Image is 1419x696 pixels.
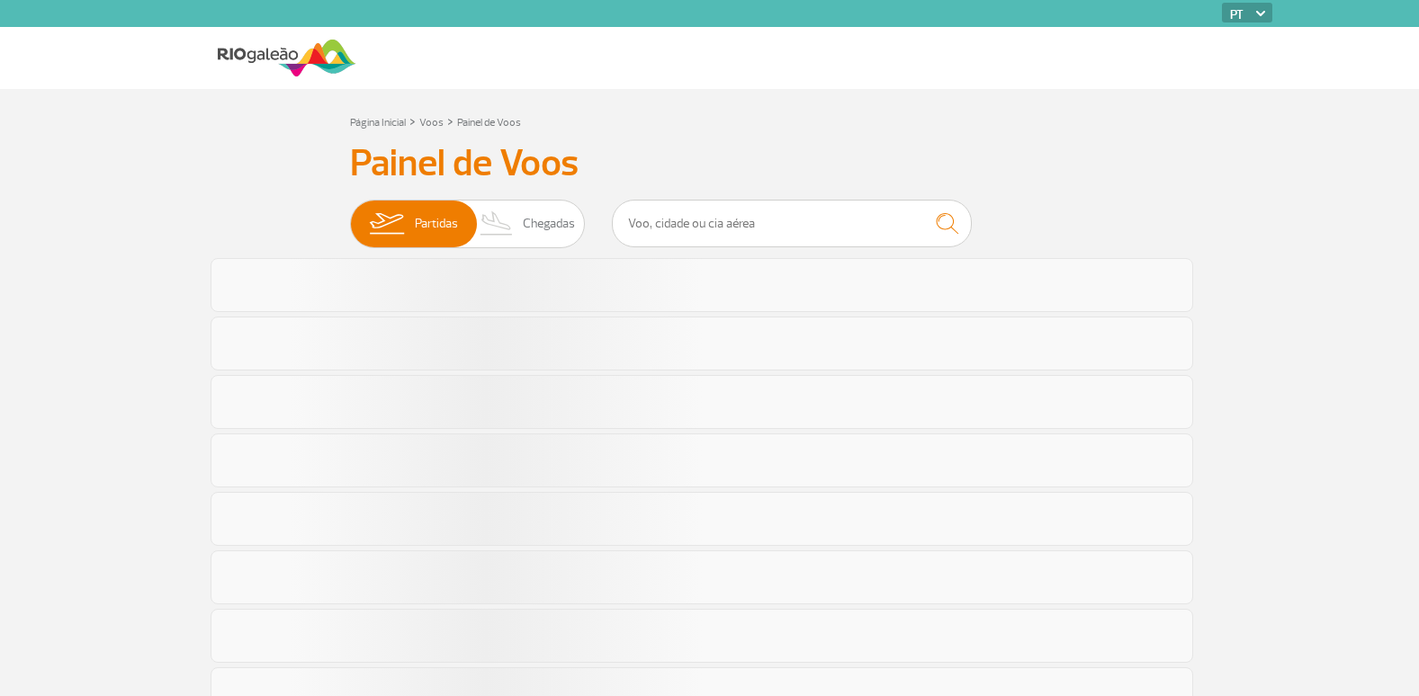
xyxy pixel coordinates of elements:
img: slider-desembarque [471,201,524,247]
input: Voo, cidade ou cia aérea [612,200,972,247]
a: Página Inicial [350,116,406,129]
span: Chegadas [523,201,575,247]
a: Voos [419,116,444,129]
a: > [447,111,454,131]
h3: Painel de Voos [350,141,1070,186]
a: > [409,111,416,131]
a: Painel de Voos [457,116,521,129]
span: Partidas [415,201,458,247]
img: slider-embarque [358,201,415,247]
